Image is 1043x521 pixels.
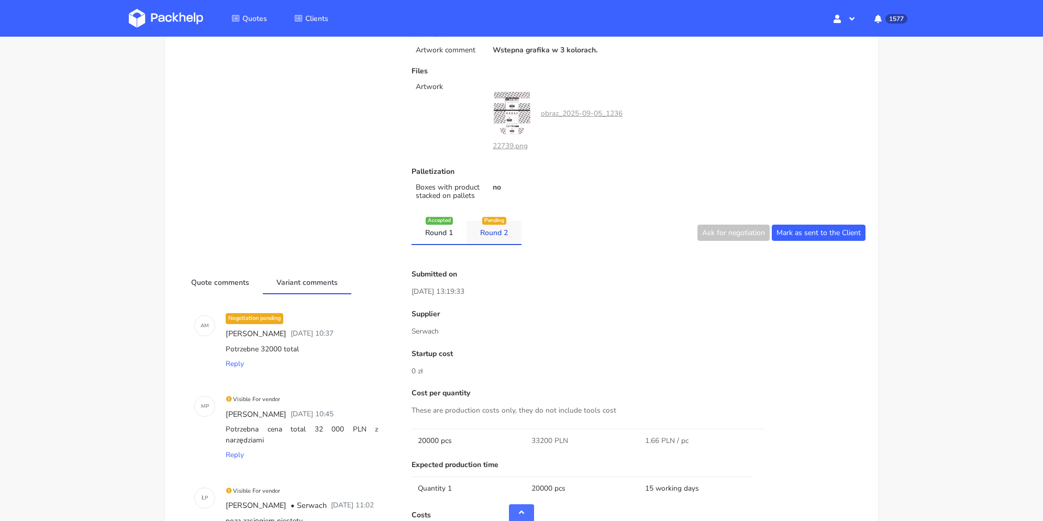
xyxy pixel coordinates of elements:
[206,400,209,413] span: P
[412,270,866,279] p: Submitted on
[866,9,914,28] button: 1577
[412,405,866,416] p: These are production costs only, they do not include tools cost
[412,67,631,75] p: Files
[224,342,380,357] div: Potrzebne 32000 total
[412,461,866,469] p: Expected production time
[201,319,204,332] span: A
[201,400,206,413] span: M
[282,9,341,28] a: Clients
[639,476,752,500] td: 15 working days
[412,429,525,452] td: 20000 pcs
[416,46,480,54] p: Artwork comment
[412,365,866,377] p: 0 zł
[412,286,866,297] p: [DATE] 13:19:33
[412,221,467,244] a: Round 1
[885,14,907,24] span: 1577
[531,436,568,446] span: 33200 PLN
[289,407,336,423] div: [DATE] 10:45
[289,498,329,514] div: • Serwach
[226,395,280,403] small: Visible For vendor
[412,511,866,519] p: Costs
[482,217,506,225] div: Pending
[204,319,209,332] span: M
[226,359,244,369] span: Reply
[289,326,336,342] div: [DATE] 10:37
[219,9,280,28] a: Quotes
[224,422,380,448] div: Potrzebna cena total 32 000 PLN z narzędziami
[412,326,866,337] p: Serwach
[426,217,453,225] div: Accepted
[226,450,244,460] span: Reply
[305,14,328,24] span: Clients
[467,221,521,244] a: Round 2
[525,476,639,500] td: 20000 pcs
[416,83,480,91] p: Artwork
[493,46,631,54] p: Wstepna grafika w 3 kolorach.
[412,389,866,397] p: Cost per quantity
[412,310,866,318] p: Supplier
[224,326,289,342] div: [PERSON_NAME]
[493,91,535,137] img: 8045bc60-2c8c-49df-86d9-7706360acbab
[224,407,289,423] div: [PERSON_NAME]
[242,14,267,24] span: Quotes
[493,183,631,192] p: no
[493,108,623,150] a: obraz_2025-09-05_123622739.png
[226,487,280,495] small: Visible For vendor
[645,436,689,446] span: 1.66 PLN / pc
[205,491,208,505] span: P
[697,225,770,241] button: Ask for negotiation
[224,498,289,514] div: [PERSON_NAME]
[412,30,631,39] p: Comment
[416,183,480,200] p: Boxes with product stacked on pallets
[202,491,205,505] span: Ł
[412,350,866,358] p: Startup cost
[129,9,203,28] img: Dashboard
[263,270,351,293] a: Variant comments
[412,476,525,500] td: Quantity 1
[412,168,631,176] p: Palletization
[329,498,376,514] div: [DATE] 11:02
[177,270,263,293] a: Quote comments
[226,313,283,324] div: Negotiation pending
[772,225,866,241] button: Mark as sent to the Client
